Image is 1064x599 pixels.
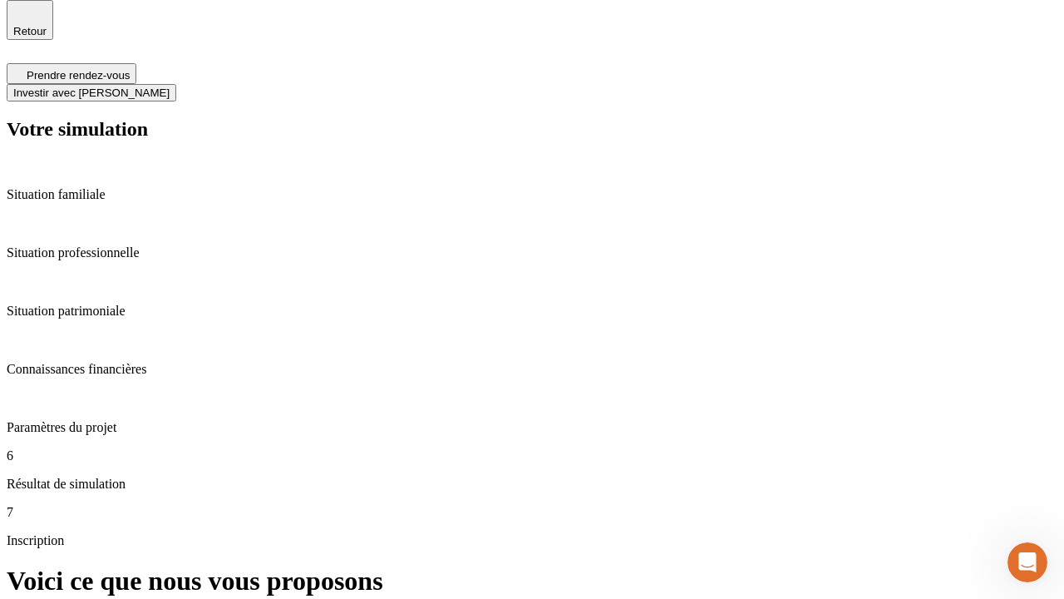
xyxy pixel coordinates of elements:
p: 7 [7,505,1057,520]
span: Investir avec [PERSON_NAME] [13,87,170,99]
button: Investir avec [PERSON_NAME] [7,84,176,101]
p: Résultat de simulation [7,477,1057,492]
p: Inscription [7,533,1057,548]
p: Situation professionnelle [7,245,1057,260]
button: Prendre rendez-vous [7,63,136,84]
iframe: Intercom live chat [1007,542,1047,582]
p: Situation familiale [7,187,1057,202]
h1: Voici ce que nous vous proposons [7,566,1057,597]
h2: Votre simulation [7,118,1057,141]
span: Retour [13,25,47,37]
span: Prendre rendez-vous [27,69,130,82]
p: Connaissances financières [7,362,1057,377]
p: Paramètres du projet [7,420,1057,435]
p: Situation patrimoniale [7,304,1057,319]
p: 6 [7,448,1057,463]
